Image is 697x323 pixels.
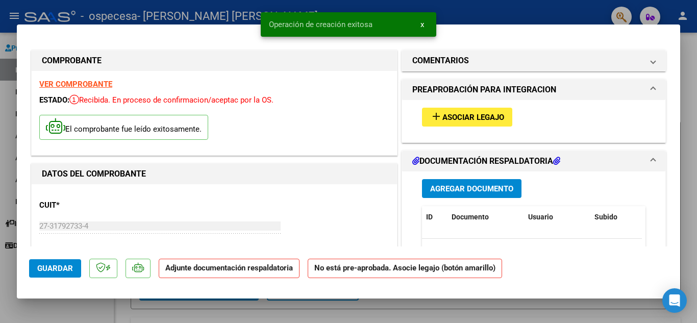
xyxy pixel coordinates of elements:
[426,213,433,221] span: ID
[308,259,502,279] strong: No está pre-aprobada. Asocie legajo (botón amarillo)
[42,56,102,65] strong: COMPROBANTE
[442,113,504,122] span: Asociar Legajo
[422,206,447,228] datatable-header-cell: ID
[524,206,590,228] datatable-header-cell: Usuario
[430,110,442,122] mat-icon: add
[430,184,513,193] span: Agregar Documento
[39,80,112,89] a: VER COMPROBANTE
[412,84,556,96] h1: PREAPROBACIÓN PARA INTEGRACION
[39,115,208,140] p: El comprobante fue leído exitosamente.
[165,263,293,272] strong: Adjunte documentación respaldatoria
[447,206,524,228] datatable-header-cell: Documento
[412,155,560,167] h1: DOCUMENTACIÓN RESPALDATORIA
[269,19,372,30] span: Operación de creación exitosa
[590,206,641,228] datatable-header-cell: Subido
[528,213,553,221] span: Usuario
[594,213,617,221] span: Subido
[39,95,69,105] span: ESTADO:
[420,20,424,29] span: x
[402,51,665,71] mat-expansion-panel-header: COMENTARIOS
[641,206,692,228] datatable-header-cell: Acción
[29,259,81,278] button: Guardar
[412,15,432,34] button: x
[422,108,512,127] button: Asociar Legajo
[39,200,144,211] p: CUIT
[402,151,665,171] mat-expansion-panel-header: DOCUMENTACIÓN RESPALDATORIA
[69,95,273,105] span: Recibida. En proceso de confirmacion/aceptac por la OS.
[662,288,687,313] div: Open Intercom Messenger
[412,55,469,67] h1: COMENTARIOS
[37,264,73,273] span: Guardar
[402,80,665,100] mat-expansion-panel-header: PREAPROBACIÓN PARA INTEGRACION
[422,239,642,264] div: No data to display
[422,179,521,198] button: Agregar Documento
[452,213,489,221] span: Documento
[42,169,146,179] strong: DATOS DEL COMPROBANTE
[402,100,665,142] div: PREAPROBACIÓN PARA INTEGRACION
